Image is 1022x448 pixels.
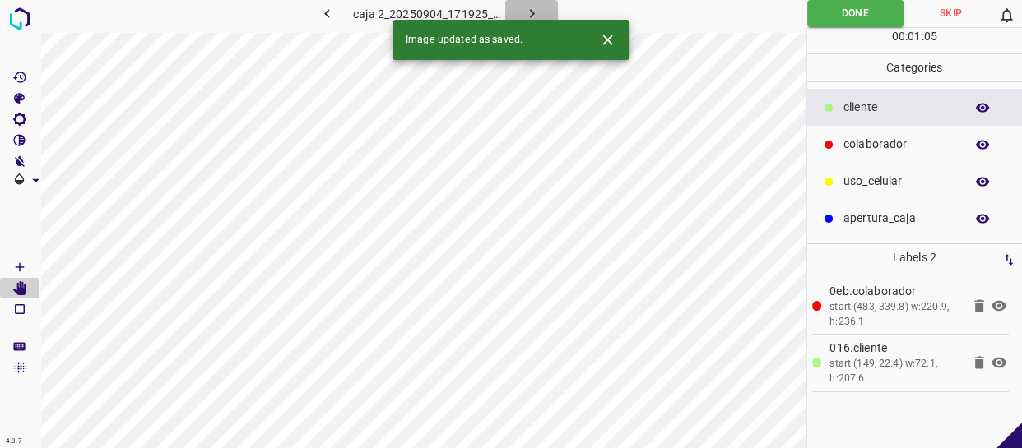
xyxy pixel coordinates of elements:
div: start:(483, 339.8) w:220.9, h:236.1 [829,300,961,329]
p: 05 [924,28,937,45]
p: cliente [843,99,956,116]
div: : : [892,28,937,53]
p: 00 [892,28,905,45]
p: colaborador [843,136,956,153]
button: Close [592,25,623,55]
p: 0eb.colaborador [829,283,961,300]
p: Labels 2 [812,244,1018,271]
p: uso_celular [843,173,956,190]
div: 4.3.7 [2,435,26,448]
p: 016.cliente [829,339,961,357]
h6: caja 2_20250904_171925_907628.jpg [353,4,505,27]
div: start:(149, 22.4) w:72.1, h:207.6 [829,357,961,386]
span: Image updated as saved. [406,33,523,48]
img: logo [5,4,35,34]
p: 01 [908,28,921,45]
p: apertura_caja [843,210,956,227]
